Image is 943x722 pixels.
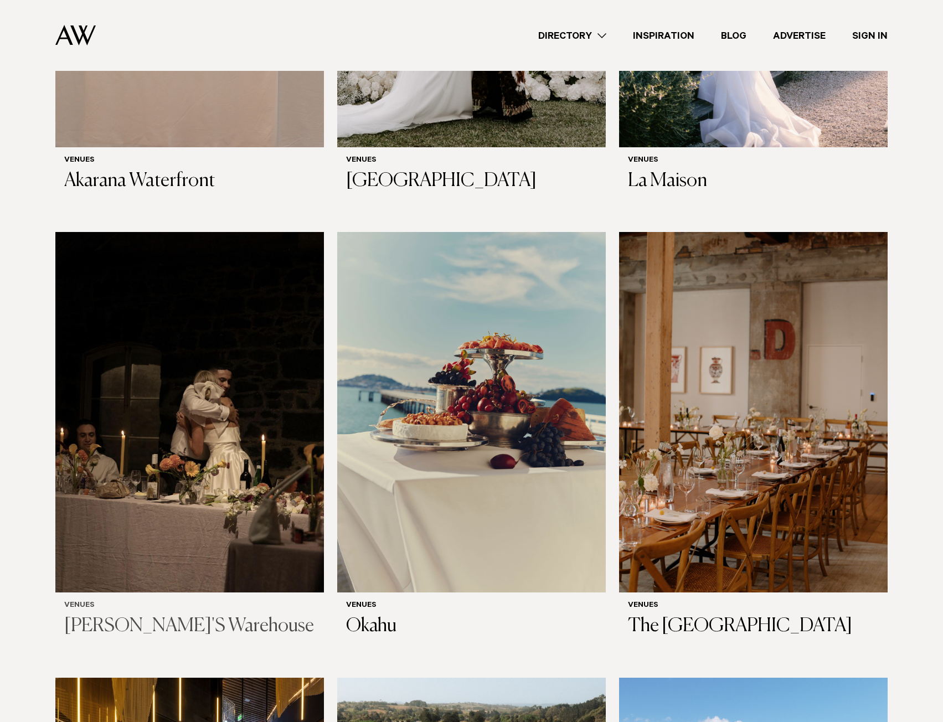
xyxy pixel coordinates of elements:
h3: The [GEOGRAPHIC_DATA] [628,615,879,638]
h3: [GEOGRAPHIC_DATA] [346,170,597,193]
img: Auckland Weddings Venues | The Hotel Britomart [619,232,888,592]
h6: Venues [628,156,879,166]
h3: [PERSON_NAME]'S Warehouse [64,615,315,638]
a: Inspiration [620,28,708,43]
img: Auckland Weddings Venues | BRAD'S Warehouse [55,232,324,592]
a: Auckland Weddings Venues | BRAD'S Warehouse Venues [PERSON_NAME]'S Warehouse [55,232,324,646]
a: Sign In [839,28,901,43]
h3: Okahu [346,615,597,638]
h6: Venues [346,601,597,611]
h6: Venues [64,156,315,166]
img: Auckland Weddings Logo [55,25,96,45]
img: Auckland Weddings Venues | Okahu [337,232,606,592]
a: Auckland Weddings Venues | The Hotel Britomart Venues The [GEOGRAPHIC_DATA] [619,232,888,646]
a: Directory [525,28,620,43]
a: Advertise [760,28,839,43]
a: Blog [708,28,760,43]
h6: Venues [628,601,879,611]
h3: La Maison [628,170,879,193]
h6: Venues [64,601,315,611]
h3: Akarana Waterfront [64,170,315,193]
a: Auckland Weddings Venues | Okahu Venues Okahu [337,232,606,646]
h6: Venues [346,156,597,166]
